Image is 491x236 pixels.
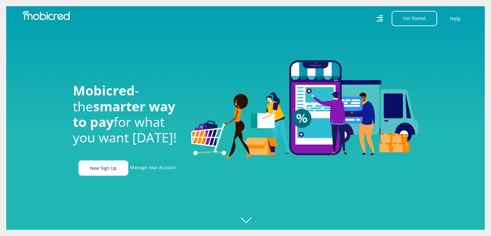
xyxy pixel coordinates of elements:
[78,160,128,176] a: New Sign Up
[73,83,182,146] h1: - the for what you want [DATE]!
[450,15,461,23] a: Help
[130,160,176,176] a: Manage Your Account
[22,11,70,20] img: Mobicred
[392,11,437,26] button: Get Started
[191,60,418,159] img: Welcome to Mobicred
[73,81,135,99] span: Mobicred
[73,97,175,131] span: smarter way to pay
